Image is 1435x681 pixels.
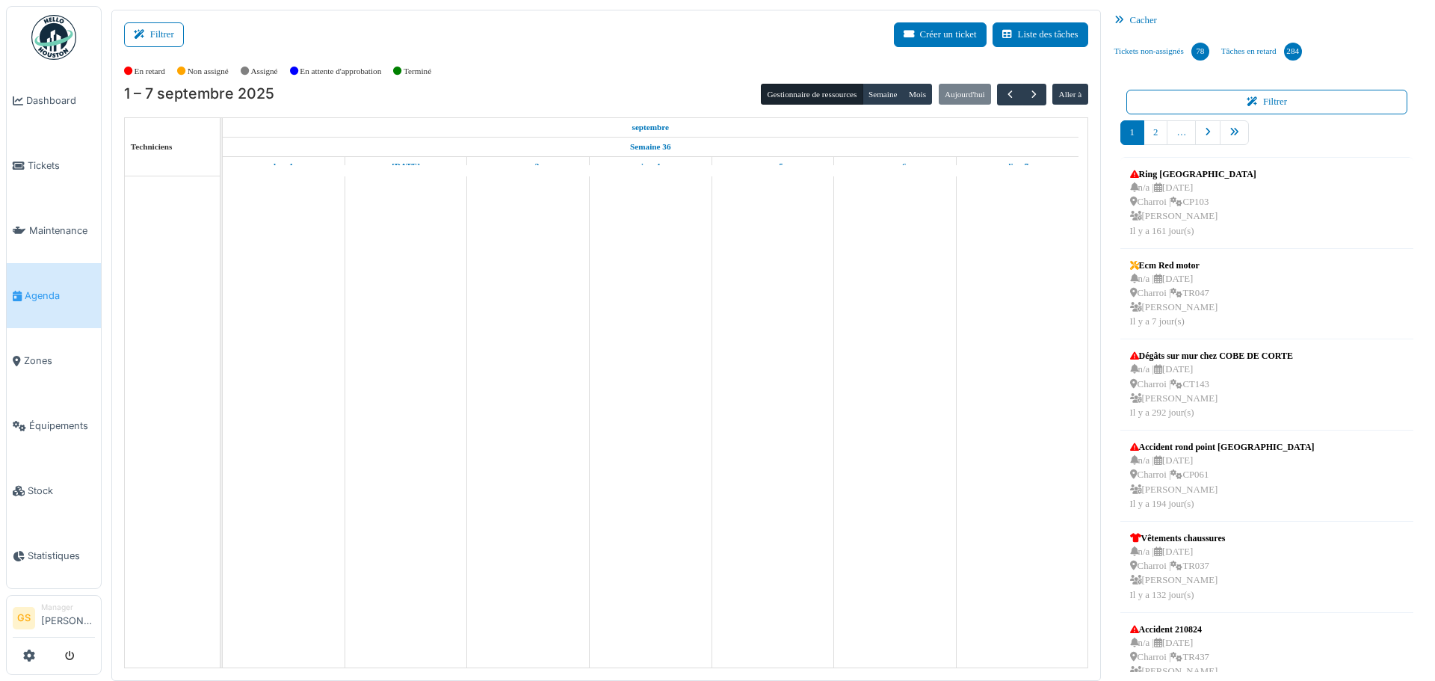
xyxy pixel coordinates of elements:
[1022,84,1046,105] button: Suivant
[1130,440,1315,454] div: Accident rond point [GEOGRAPHIC_DATA]
[7,263,101,328] a: Agenda
[1130,167,1256,181] div: Ring [GEOGRAPHIC_DATA]
[41,602,95,634] li: [PERSON_NAME]
[24,354,95,368] span: Zones
[1130,454,1315,511] div: n/a | [DATE] Charroi | CP061 [PERSON_NAME] Il y a 194 jour(s)
[7,198,101,263] a: Maintenance
[894,22,987,47] button: Créer un ticket
[135,65,165,78] label: En retard
[1108,31,1215,72] a: Tickets non-assignés
[1167,120,1196,145] a: …
[880,157,910,176] a: 6 septembre 2025
[761,84,862,105] button: Gestionnaire de ressources
[1130,349,1293,363] div: Dégâts sur mur chez COBE DE CORTE
[1126,255,1222,333] a: Ecm Red motor n/a |[DATE] Charroi |TR047 [PERSON_NAME]Il y a 7 jour(s)
[1002,157,1032,176] a: 7 septembre 2025
[31,15,76,60] img: Badge_color-CXgf-gQk.svg
[1052,84,1087,105] button: Aller à
[1130,623,1218,636] div: Accident 210824
[7,458,101,523] a: Stock
[1144,120,1167,145] a: 2
[29,419,95,433] span: Équipements
[131,142,173,151] span: Techniciens
[629,118,673,137] a: 1 septembre 2025
[1126,437,1318,515] a: Accident rond point [GEOGRAPHIC_DATA] n/a |[DATE] Charroi |CP061 [PERSON_NAME]Il y a 194 jour(s)
[1130,272,1218,330] div: n/a | [DATE] Charroi | TR047 [PERSON_NAME] Il y a 7 jour(s)
[28,549,95,563] span: Statistiques
[7,523,101,588] a: Statistiques
[993,22,1088,47] button: Liste des tâches
[1120,120,1144,145] a: 1
[1130,259,1218,272] div: Ecm Red motor
[13,607,35,629] li: GS
[1130,531,1226,545] div: Vêtements chaussures
[251,65,278,78] label: Assigné
[28,158,95,173] span: Tickets
[1130,545,1226,603] div: n/a | [DATE] Charroi | TR037 [PERSON_NAME] Il y a 132 jour(s)
[862,84,904,105] button: Semaine
[1126,528,1229,606] a: Vêtements chaussures n/a |[DATE] Charroi |TR037 [PERSON_NAME]Il y a 132 jour(s)
[1108,10,1426,31] div: Cacher
[270,157,297,176] a: 1 septembre 2025
[404,65,431,78] label: Terminé
[7,133,101,198] a: Tickets
[41,602,95,613] div: Manager
[13,602,95,638] a: GS Manager[PERSON_NAME]
[1126,164,1260,242] a: Ring [GEOGRAPHIC_DATA] n/a |[DATE] Charroi |CP103 [PERSON_NAME]Il y a 161 jour(s)
[25,289,95,303] span: Agenda
[997,84,1022,105] button: Précédent
[903,84,933,105] button: Mois
[188,65,229,78] label: Non assigné
[759,157,787,176] a: 5 septembre 2025
[939,84,991,105] button: Aujourd'hui
[388,157,424,176] a: 2 septembre 2025
[124,22,184,47] button: Filtrer
[124,85,274,103] h2: 1 – 7 septembre 2025
[1284,43,1302,61] div: 284
[28,484,95,498] span: Stock
[637,157,664,176] a: 4 septembre 2025
[1120,120,1414,157] nav: pager
[29,224,95,238] span: Maintenance
[1126,90,1408,114] button: Filtrer
[1215,31,1308,72] a: Tâches en retard
[7,68,101,133] a: Dashboard
[626,138,674,156] a: Semaine 36
[300,65,381,78] label: En attente d'approbation
[26,93,95,108] span: Dashboard
[1126,345,1297,424] a: Dégâts sur mur chez COBE DE CORTE n/a |[DATE] Charroi |CT143 [PERSON_NAME]Il y a 292 jour(s)
[7,328,101,393] a: Zones
[1130,363,1293,420] div: n/a | [DATE] Charroi | CT143 [PERSON_NAME] Il y a 292 jour(s)
[7,393,101,458] a: Équipements
[1130,181,1256,238] div: n/a | [DATE] Charroi | CP103 [PERSON_NAME] Il y a 161 jour(s)
[1191,43,1209,61] div: 78
[513,157,543,176] a: 3 septembre 2025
